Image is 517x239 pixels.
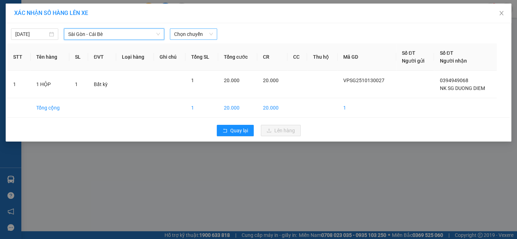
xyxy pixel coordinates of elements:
th: CR [257,43,287,71]
span: VPSG2510130027 [343,78,384,83]
span: 20.000 [224,78,239,83]
th: STT [7,43,31,71]
button: uploadLên hàng [261,125,301,136]
button: Close [491,4,511,23]
span: close [499,10,504,16]
th: Mã GD [338,43,396,71]
span: 1 [75,81,78,87]
input: 13/10/2025 [15,30,48,38]
th: SL [69,43,88,71]
span: NK SG DUONG DIEM [440,85,485,91]
th: Tổng cước [218,43,257,71]
span: Chọn chuyến [174,29,213,39]
span: Số ĐT [440,50,453,56]
th: Loại hàng [116,43,154,71]
span: Người nhận [440,58,467,64]
th: Tổng SL [185,43,218,71]
span: down [156,32,160,36]
th: CC [287,43,307,71]
span: XÁC NHẬN SỐ HÀNG LÊN XE [14,10,88,16]
td: 1 HỘP [31,71,69,98]
th: ĐVT [88,43,116,71]
th: Ghi chú [154,43,185,71]
span: Sài Gòn - Cái Bè [68,29,160,39]
span: 0394949068 [440,78,468,83]
td: 1 [185,98,218,118]
td: 1 [7,71,31,98]
th: Thu hộ [307,43,338,71]
td: Bất kỳ [88,71,116,98]
span: Số ĐT [402,50,415,56]
span: 20.000 [263,78,279,83]
td: 20.000 [218,98,257,118]
th: Tên hàng [31,43,69,71]
span: Người gửi [402,58,425,64]
span: 1 [191,78,194,83]
button: rollbackQuay lại [217,125,254,136]
td: Tổng cộng [31,98,69,118]
td: 20.000 [257,98,287,118]
td: 1 [338,98,396,118]
span: rollback [222,128,227,134]
span: Quay lại [230,127,248,134]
